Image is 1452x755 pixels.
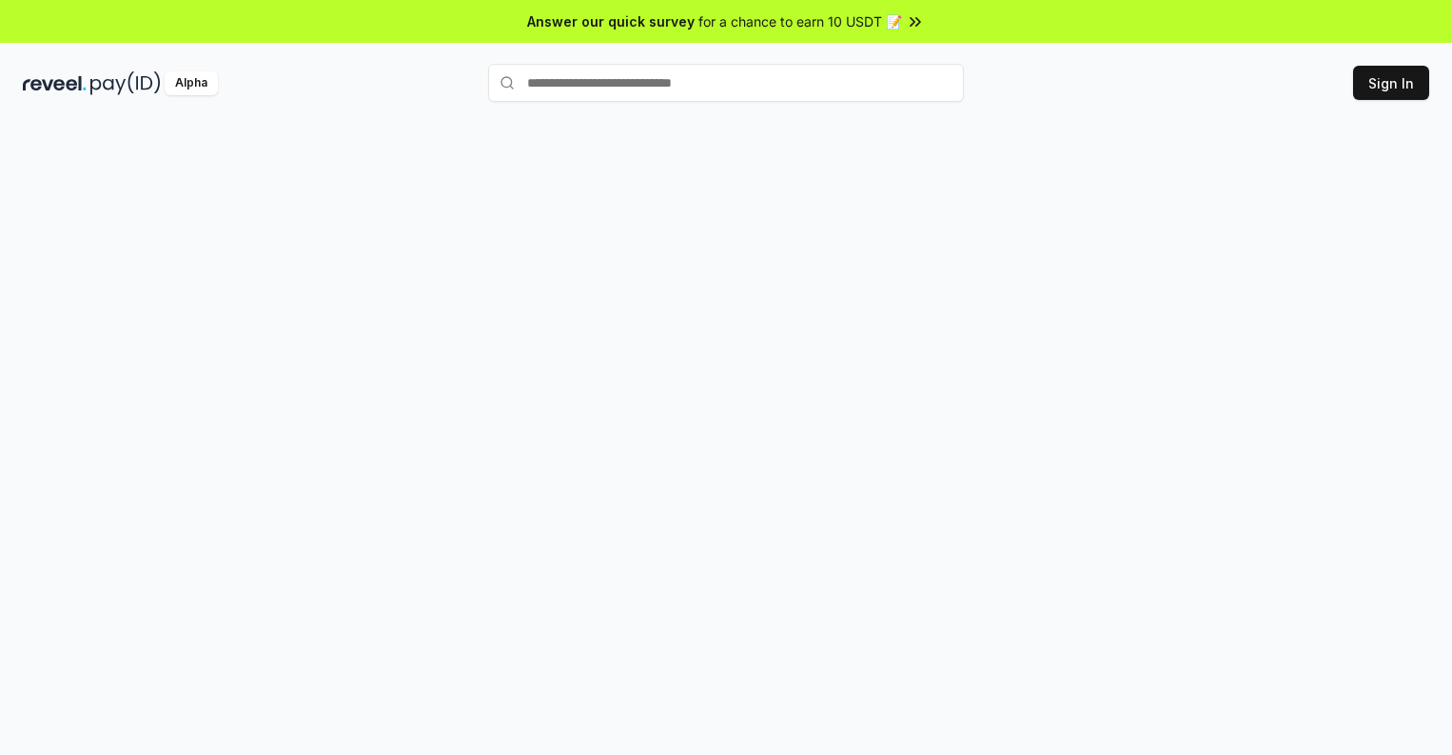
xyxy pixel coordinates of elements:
[1353,66,1429,100] button: Sign In
[165,71,218,95] div: Alpha
[527,11,695,31] span: Answer our quick survey
[23,71,87,95] img: reveel_dark
[698,11,902,31] span: for a chance to earn 10 USDT 📝
[90,71,161,95] img: pay_id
